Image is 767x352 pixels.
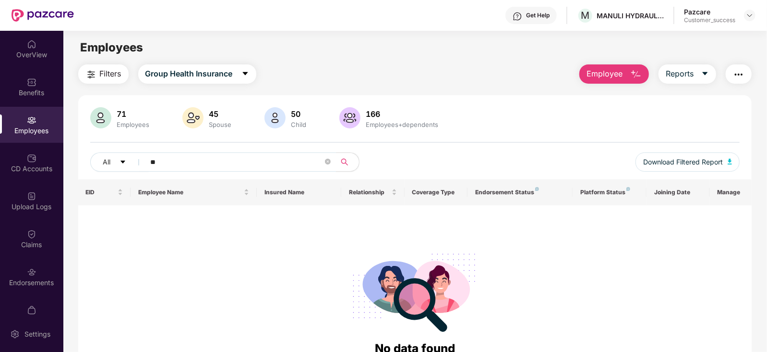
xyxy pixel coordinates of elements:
[336,158,354,166] span: search
[78,64,129,84] button: Filters
[80,40,143,54] span: Employees
[90,107,111,128] img: svg+xml;base64,PHN2ZyB4bWxucz0iaHR0cDovL3d3dy53My5vcmcvMjAwMC9zdmciIHhtbG5zOnhsaW5rPSJodHRwOi8vd3...
[579,64,649,84] button: Employee
[659,64,716,84] button: Reportscaret-down
[207,121,234,128] div: Spouse
[289,109,309,119] div: 50
[289,121,309,128] div: Child
[513,12,522,21] img: svg+xml;base64,PHN2ZyBpZD0iSGVscC0zMngzMiIgeG1sbnM9Imh0dHA6Ly93d3cudzMub3JnLzIwMDAvc3ZnIiB3aWR0aD...
[325,159,331,164] span: close-circle
[643,157,723,167] span: Download Filtered Report
[115,109,152,119] div: 71
[684,7,735,16] div: Pazcare
[587,68,623,80] span: Employee
[27,115,36,125] img: svg+xml;base64,PHN2ZyBpZD0iRW1wbG95ZWVzIiB4bWxucz0iaHR0cDovL3d3dy53My5vcmcvMjAwMC9zdmciIHdpZHRoPS...
[207,109,234,119] div: 45
[349,189,390,196] span: Relationship
[138,189,242,196] span: Employee Name
[666,68,694,80] span: Reports
[182,107,204,128] img: svg+xml;base64,PHN2ZyB4bWxucz0iaHR0cDovL3d3dy53My5vcmcvMjAwMC9zdmciIHhtbG5zOnhsaW5rPSJodHRwOi8vd3...
[339,107,360,128] img: svg+xml;base64,PHN2ZyB4bWxucz0iaHR0cDovL3d3dy53My5vcmcvMjAwMC9zdmciIHhtbG5zOnhsaW5rPSJodHRwOi8vd3...
[10,329,20,339] img: svg+xml;base64,PHN2ZyBpZD0iU2V0dGluZy0yMHgyMCIgeG1sbnM9Imh0dHA6Ly93d3cudzMub3JnLzIwMDAvc3ZnIiB3aW...
[138,64,256,84] button: Group Health Insurancecaret-down
[581,10,590,21] span: M
[526,12,550,19] div: Get Help
[241,70,249,78] span: caret-down
[27,153,36,163] img: svg+xml;base64,PHN2ZyBpZD0iQ0RfQWNjb3VudHMiIGRhdGEtbmFtZT0iQ0QgQWNjb3VudHMiIHhtbG5zPSJodHRwOi8vd3...
[635,152,740,172] button: Download Filtered Report
[746,12,754,19] img: svg+xml;base64,PHN2ZyBpZD0iRHJvcGRvd24tMzJ4MzIiIHhtbG5zPSJodHRwOi8vd3d3LnczLm9yZy8yMDAwL3N2ZyIgd2...
[684,16,735,24] div: Customer_success
[12,9,74,22] img: New Pazcare Logo
[364,121,441,128] div: Employees+dependents
[27,77,36,87] img: svg+xml;base64,PHN2ZyBpZD0iQmVuZWZpdHMiIHhtbG5zPSJodHRwOi8vd3d3LnczLm9yZy8yMDAwL3N2ZyIgd2lkdGg9Ij...
[728,159,732,164] img: svg+xml;base64,PHN2ZyB4bWxucz0iaHR0cDovL3d3dy53My5vcmcvMjAwMC9zdmciIHhtbG5zOnhsaW5rPSJodHRwOi8vd3...
[100,68,121,80] span: Filters
[85,69,97,80] img: svg+xml;base64,PHN2ZyB4bWxucz0iaHR0cDovL3d3dy53My5vcmcvMjAwMC9zdmciIHdpZHRoPSIyNCIgaGVpZ2h0PSIyNC...
[647,179,710,205] th: Joining Date
[27,39,36,49] img: svg+xml;base64,PHN2ZyBpZD0iSG9tZSIgeG1sbnM9Imh0dHA6Ly93d3cudzMub3JnLzIwMDAvc3ZnIiB3aWR0aD0iMjAiIG...
[733,69,744,80] img: svg+xml;base64,PHN2ZyB4bWxucz0iaHR0cDovL3d3dy53My5vcmcvMjAwMC9zdmciIHdpZHRoPSIyNCIgaGVpZ2h0PSIyNC...
[341,179,405,205] th: Relationship
[115,121,152,128] div: Employees
[86,189,116,196] span: EID
[535,187,539,191] img: svg+xml;base64,PHN2ZyB4bWxucz0iaHR0cDovL3d3dy53My5vcmcvMjAwMC9zdmciIHdpZHRoPSI4IiBoZWlnaHQ9IjgiIH...
[336,152,360,172] button: search
[264,107,286,128] img: svg+xml;base64,PHN2ZyB4bWxucz0iaHR0cDovL3d3dy53My5vcmcvMjAwMC9zdmciIHhtbG5zOnhsaW5rPSJodHRwOi8vd3...
[630,69,642,80] img: svg+xml;base64,PHN2ZyB4bWxucz0iaHR0cDovL3d3dy53My5vcmcvMjAwMC9zdmciIHhtbG5zOnhsaW5rPSJodHRwOi8vd3...
[22,329,53,339] div: Settings
[27,267,36,277] img: svg+xml;base64,PHN2ZyBpZD0iRW5kb3JzZW1lbnRzIiB4bWxucz0iaHR0cDovL3d3dy53My5vcmcvMjAwMC9zdmciIHdpZH...
[346,242,484,339] img: svg+xml;base64,PHN2ZyB4bWxucz0iaHR0cDovL3d3dy53My5vcmcvMjAwMC9zdmciIHdpZHRoPSIyODgiIGhlaWdodD0iMj...
[27,229,36,239] img: svg+xml;base64,PHN2ZyBpZD0iQ2xhaW0iIHhtbG5zPSJodHRwOi8vd3d3LnczLm9yZy8yMDAwL3N2ZyIgd2lkdGg9IjIwIi...
[257,179,341,205] th: Insured Name
[597,11,664,20] div: MANULI HYDRAULICS CONNECTORS INDIA PRIVATE LIMITED
[90,152,149,172] button: Allcaret-down
[103,157,111,167] span: All
[701,70,709,78] span: caret-down
[710,179,752,205] th: Manage
[325,158,331,167] span: close-circle
[405,179,468,205] th: Coverage Type
[580,189,639,196] div: Platform Status
[27,305,36,315] img: svg+xml;base64,PHN2ZyBpZD0iTXlfT3JkZXJzIiBkYXRhLW5hbWU9Ik15IE9yZGVycyIgeG1sbnM9Imh0dHA6Ly93d3cudz...
[27,191,36,201] img: svg+xml;base64,PHN2ZyBpZD0iVXBsb2FkX0xvZ3MiIGRhdGEtbmFtZT0iVXBsb2FkIExvZ3MiIHhtbG5zPSJodHRwOi8vd3...
[626,187,630,191] img: svg+xml;base64,PHN2ZyB4bWxucz0iaHR0cDovL3d3dy53My5vcmcvMjAwMC9zdmciIHdpZHRoPSI4IiBoZWlnaHQ9IjgiIH...
[364,109,441,119] div: 166
[145,68,233,80] span: Group Health Insurance
[120,159,126,166] span: caret-down
[78,179,131,205] th: EID
[475,189,565,196] div: Endorsement Status
[131,179,257,205] th: Employee Name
